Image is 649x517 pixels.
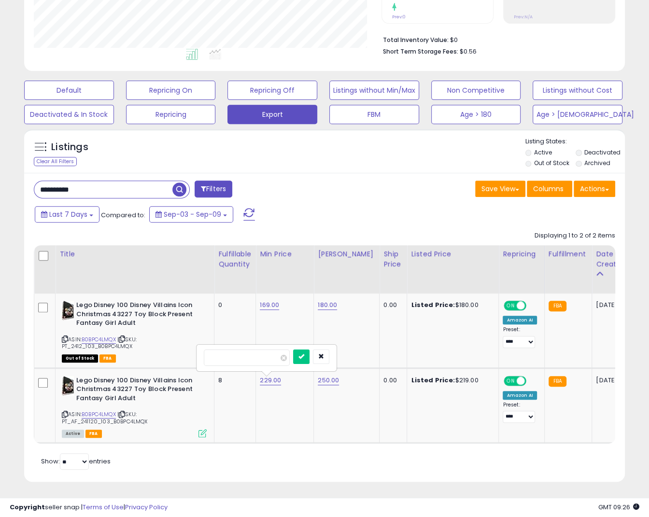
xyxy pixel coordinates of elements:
[218,376,248,385] div: 8
[383,301,399,309] div: 0.00
[549,301,566,311] small: FBA
[82,335,116,344] a: B0BPC4LMQX
[83,503,124,512] a: Terms of Use
[24,81,114,100] button: Default
[596,249,638,269] div: Date Created
[35,206,99,223] button: Last 7 Days
[533,184,564,194] span: Columns
[318,249,375,259] div: [PERSON_NAME]
[62,410,148,425] span: | SKU: PT_AF_241120_103_B0BPC4LMQX
[260,376,281,385] a: 229.00
[505,302,517,310] span: ON
[10,503,168,512] div: seller snap | |
[503,249,540,259] div: Repricing
[598,503,639,512] span: 2025-09-17 09:26 GMT
[126,105,216,124] button: Repricing
[62,335,137,350] span: | SKU: PT_2412_103_B0BPC4LMQX
[85,430,102,438] span: FBA
[62,354,98,363] span: All listings that are currently out of stock and unavailable for purchase on Amazon
[411,249,494,259] div: Listed Price
[34,157,77,166] div: Clear All Filters
[383,36,449,44] b: Total Inventory Value:
[596,376,635,385] div: [DATE]
[49,210,87,219] span: Last 7 Days
[574,181,615,197] button: Actions
[62,301,74,320] img: 41lpM1fCtbL._SL40_.jpg
[82,410,116,419] a: B0BPC4LMQX
[525,302,540,310] span: OFF
[383,47,458,56] b: Short Term Storage Fees:
[218,249,252,269] div: Fulfillable Quantity
[411,301,491,309] div: $180.00
[125,503,168,512] a: Privacy Policy
[525,137,625,146] p: Listing States:
[503,391,536,400] div: Amazon AI
[383,249,403,269] div: Ship Price
[431,81,521,100] button: Non Competitive
[584,159,610,167] label: Archived
[475,181,525,197] button: Save View
[164,210,221,219] span: Sep-03 - Sep-09
[99,354,116,363] span: FBA
[534,159,569,167] label: Out of Stock
[514,14,533,20] small: Prev: N/A
[383,376,399,385] div: 0.00
[227,105,317,124] button: Export
[62,376,74,395] img: 41lpM1fCtbL._SL40_.jpg
[411,376,455,385] b: Listed Price:
[503,326,536,348] div: Preset:
[533,81,622,100] button: Listings without Cost
[549,249,588,259] div: Fulfillment
[392,14,406,20] small: Prev: 0
[318,376,339,385] a: 250.00
[76,376,194,405] b: Lego Disney 100 Disney Villains Icon Christmas 43227 Toy Block Present Fantasy Girl Adult
[195,181,232,197] button: Filters
[10,503,45,512] strong: Copyright
[318,300,337,310] a: 180.00
[260,249,310,259] div: Min Price
[534,148,551,156] label: Active
[411,376,491,385] div: $219.00
[533,105,622,124] button: Age > [DEMOGRAPHIC_DATA]
[383,33,608,45] li: $0
[62,301,207,362] div: ASIN:
[24,105,114,124] button: Deactivated & In Stock
[227,81,317,100] button: Repricing Off
[101,210,145,220] span: Compared to:
[62,430,84,438] span: All listings currently available for purchase on Amazon
[596,301,635,309] div: [DATE]
[329,105,419,124] button: FBM
[218,301,248,309] div: 0
[329,81,419,100] button: Listings without Min/Max
[584,148,621,156] label: Deactivated
[503,316,536,324] div: Amazon AI
[51,140,88,154] h5: Listings
[549,376,566,387] small: FBA
[62,376,207,437] div: ASIN:
[535,231,615,240] div: Displaying 1 to 2 of 2 items
[411,300,455,309] b: Listed Price:
[505,377,517,385] span: ON
[59,249,210,259] div: Title
[525,377,540,385] span: OFF
[149,206,233,223] button: Sep-03 - Sep-09
[431,105,521,124] button: Age > 180
[260,300,279,310] a: 169.00
[41,457,111,466] span: Show: entries
[527,181,572,197] button: Columns
[460,47,477,56] span: $0.56
[76,301,194,330] b: Lego Disney 100 Disney Villains Icon Christmas 43227 Toy Block Present Fantasy Girl Adult
[126,81,216,100] button: Repricing On
[503,402,536,423] div: Preset:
